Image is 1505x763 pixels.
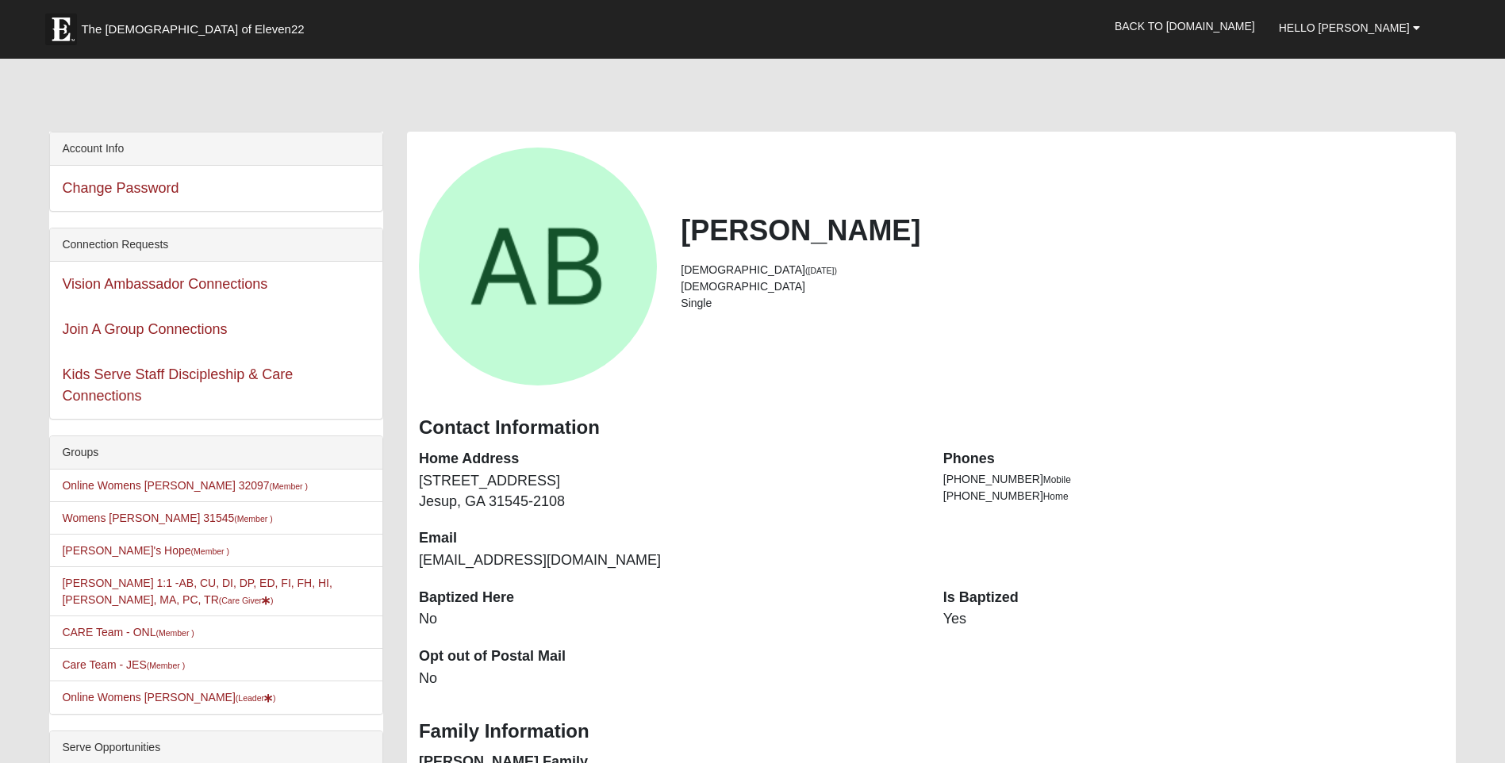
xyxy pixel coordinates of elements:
a: CARE Team - ONL(Member ) [62,626,194,638]
a: [PERSON_NAME]'s Hope(Member ) [62,544,229,557]
div: Account Info [50,132,382,166]
a: View Fullsize Photo [419,148,657,385]
a: Hello [PERSON_NAME] [1267,8,1432,48]
a: Join A Group Connections [62,321,227,337]
h3: Contact Information [419,416,1444,439]
small: (Member ) [191,546,229,556]
a: Online Womens [PERSON_NAME] 32097(Member ) [62,479,308,492]
li: [PHONE_NUMBER] [943,471,1444,488]
img: Eleven22 logo [45,13,77,45]
li: [PHONE_NUMBER] [943,488,1444,504]
a: Back to [DOMAIN_NAME] [1103,6,1267,46]
span: Mobile [1043,474,1071,485]
a: Change Password [62,180,179,196]
h3: Family Information [419,720,1444,743]
dt: Opt out of Postal Mail [419,646,920,667]
a: Kids Serve Staff Discipleship & Care Connections [62,366,293,404]
li: [DEMOGRAPHIC_DATA] [681,278,1443,295]
span: Home [1043,491,1069,502]
a: Womens [PERSON_NAME] 31545(Member ) [62,512,272,524]
small: (Member ) [270,481,308,491]
dd: Yes [943,609,1444,630]
li: Single [681,295,1443,312]
dt: Baptized Here [419,588,920,608]
dt: Is Baptized [943,588,1444,608]
dd: No [419,609,920,630]
span: Hello [PERSON_NAME] [1279,21,1410,34]
dd: No [419,669,920,689]
li: [DEMOGRAPHIC_DATA] [681,262,1443,278]
dt: Phones [943,449,1444,470]
a: Care Team - JES(Member ) [62,658,185,671]
small: (Member ) [147,661,185,670]
a: [PERSON_NAME] 1:1 -AB, CU, DI, DP, ED, FI, FH, HI, [PERSON_NAME], MA, PC, TR(Care Giver) [62,577,332,606]
div: Groups [50,436,382,470]
span: The [DEMOGRAPHIC_DATA] of Eleven22 [81,21,304,37]
dd: [STREET_ADDRESS] Jesup, GA 31545-2108 [419,471,920,512]
dt: Email [419,528,920,549]
small: (Member ) [155,628,194,638]
dd: [EMAIL_ADDRESS][DOMAIN_NAME] [419,550,920,571]
div: Connection Requests [50,228,382,262]
small: (Leader ) [236,693,276,703]
a: The [DEMOGRAPHIC_DATA] of Eleven22 [37,6,355,45]
small: ([DATE]) [805,266,837,275]
h2: [PERSON_NAME] [681,213,1443,247]
a: Online Womens [PERSON_NAME](Leader) [62,691,275,704]
small: (Care Giver ) [219,596,274,605]
a: Vision Ambassador Connections [62,276,267,292]
dt: Home Address [419,449,920,470]
small: (Member ) [234,514,272,523]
